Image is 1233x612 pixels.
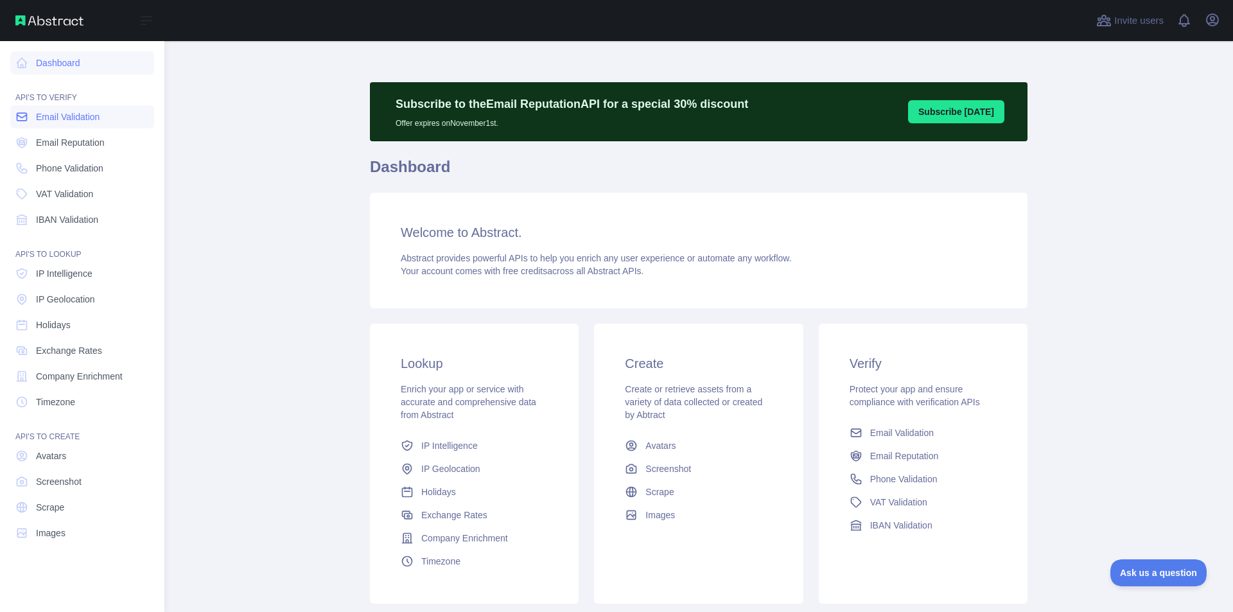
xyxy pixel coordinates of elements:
[396,95,748,113] p: Subscribe to the Email Reputation API for a special 30 % discount
[10,470,154,493] a: Screenshot
[370,157,1027,188] h1: Dashboard
[421,509,487,521] span: Exchange Rates
[850,384,980,407] span: Protect your app and ensure compliance with verification APIs
[421,555,460,568] span: Timezone
[870,519,932,532] span: IBAN Validation
[870,473,938,485] span: Phone Validation
[396,457,553,480] a: IP Geolocation
[36,162,103,175] span: Phone Validation
[908,100,1004,123] button: Subscribe [DATE]
[625,354,772,372] h3: Create
[36,396,75,408] span: Timezone
[844,421,1002,444] a: Email Validation
[645,439,676,452] span: Avatars
[10,105,154,128] a: Email Validation
[10,208,154,231] a: IBAN Validation
[10,131,154,154] a: Email Reputation
[10,390,154,414] a: Timezone
[36,188,93,200] span: VAT Validation
[870,496,927,509] span: VAT Validation
[401,384,536,420] span: Enrich your app or service with accurate and comprehensive data from Abstract
[396,480,553,503] a: Holidays
[620,503,777,527] a: Images
[421,439,478,452] span: IP Intelligence
[396,550,553,573] a: Timezone
[396,113,748,128] p: Offer expires on November 1st.
[10,313,154,337] a: Holidays
[36,213,98,226] span: IBAN Validation
[36,267,92,280] span: IP Intelligence
[36,136,105,149] span: Email Reputation
[396,527,553,550] a: Company Enrichment
[36,319,71,331] span: Holidays
[10,234,154,259] div: API'S TO LOOKUP
[401,354,548,372] h3: Lookup
[645,462,691,475] span: Screenshot
[36,293,95,306] span: IP Geolocation
[401,266,643,276] span: Your account comes with across all Abstract APIs.
[36,110,100,123] span: Email Validation
[1110,559,1207,586] iframe: Toggle Customer Support
[10,365,154,388] a: Company Enrichment
[870,426,934,439] span: Email Validation
[10,444,154,468] a: Avatars
[503,266,547,276] span: free credits
[10,157,154,180] a: Phone Validation
[10,521,154,545] a: Images
[401,223,997,241] h3: Welcome to Abstract.
[850,354,997,372] h3: Verify
[10,77,154,103] div: API'S TO VERIFY
[36,475,82,488] span: Screenshot
[10,416,154,442] div: API'S TO CREATE
[10,496,154,519] a: Scrape
[421,532,508,545] span: Company Enrichment
[401,253,792,263] span: Abstract provides powerful APIs to help you enrich any user experience or automate any workflow.
[421,485,456,498] span: Holidays
[620,434,777,457] a: Avatars
[396,503,553,527] a: Exchange Rates
[620,480,777,503] a: Scrape
[844,514,1002,537] a: IBAN Validation
[421,462,480,475] span: IP Geolocation
[36,501,64,514] span: Scrape
[36,344,102,357] span: Exchange Rates
[15,15,83,26] img: Abstract API
[36,370,123,383] span: Company Enrichment
[645,485,674,498] span: Scrape
[396,434,553,457] a: IP Intelligence
[36,527,66,539] span: Images
[625,384,762,420] span: Create or retrieve assets from a variety of data collected or created by Abtract
[844,444,1002,468] a: Email Reputation
[10,182,154,205] a: VAT Validation
[844,491,1002,514] a: VAT Validation
[844,468,1002,491] a: Phone Validation
[870,450,939,462] span: Email Reputation
[620,457,777,480] a: Screenshot
[645,509,675,521] span: Images
[1114,13,1164,28] span: Invite users
[10,339,154,362] a: Exchange Rates
[36,450,66,462] span: Avatars
[1094,10,1166,31] button: Invite users
[10,288,154,311] a: IP Geolocation
[10,262,154,285] a: IP Intelligence
[10,51,154,74] a: Dashboard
